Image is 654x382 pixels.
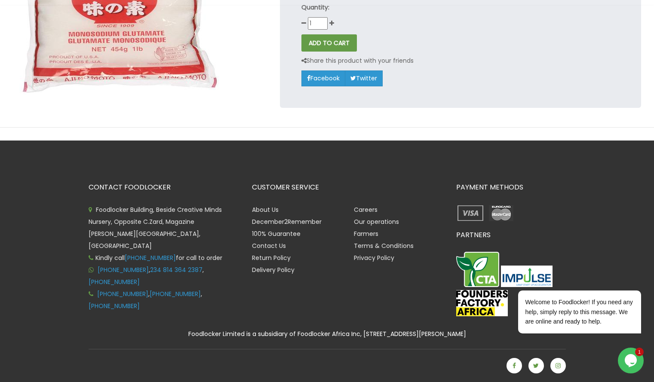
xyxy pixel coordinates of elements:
a: [PHONE_NUMBER] [98,266,149,274]
div: Foodlocker Limited is a subsidiary of Foodlocker Africa Inc, [STREET_ADDRESS][PERSON_NAME] [82,329,572,339]
a: December2Remember [252,217,322,226]
a: About Us [252,205,279,214]
a: Careers [354,205,378,214]
button: All Products [170,18,223,34]
p: Share this product with your friends [301,56,414,66]
a: Our operations [354,217,399,226]
img: payment [456,204,485,223]
img: FFA [456,290,508,317]
img: payment [487,204,516,223]
a: Contact Us [252,241,286,250]
a: Farmers [354,229,378,238]
h3: PAYMENT METHODS [456,183,566,191]
span: 0 [512,11,522,22]
iframe: chat widget [491,213,645,343]
a: 100% Guarantee [252,229,301,238]
a: Delivery Policy [252,266,295,274]
iframe: chat widget [618,348,645,373]
h3: PARTNERS [456,231,566,239]
a: Facebook [301,70,345,86]
input: Search our variety of products [222,18,467,34]
a: [PHONE_NUMBER] [150,290,201,298]
span: Kindly call for call to order [89,254,222,262]
span: , , [89,266,204,286]
a: Twitter [345,70,383,86]
a: Terms & Conditions [354,241,414,250]
a: 234 814 364 2387 [150,266,203,274]
img: CTA [456,252,499,287]
h3: CONTACT FOODLOCKER [89,183,239,191]
a: [PHONE_NUMBER] [89,278,140,286]
span: Foodlocker Building, Beside Creative Minds Nursery, Opposite C.Zard, Magazine [PERSON_NAME][GEOGR... [89,205,222,250]
a: [PHONE_NUMBER] [125,254,176,262]
a: [PHONE_NUMBER] [97,290,148,298]
a: Privacy Policy [354,254,394,262]
h3: CUSTOMER SERVICE [252,183,443,191]
span: , , [89,290,202,310]
a: Return Policy [252,254,291,262]
a: [PHONE_NUMBER] [89,302,140,310]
